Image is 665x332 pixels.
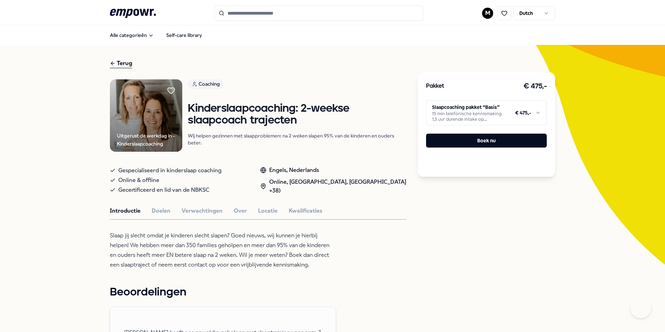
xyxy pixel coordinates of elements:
[152,206,170,215] button: Doelen
[110,231,336,270] p: Slaap jij slecht omdat je kinderen slecht slapen? Goed nieuws, wij kunnen je hierbij helpen! We h...
[188,103,407,127] h1: Kinderslaapcoaching: 2-weekse slaapcoach trajecten
[118,175,159,185] span: Online & offline
[260,177,407,195] div: Online, [GEOGRAPHIC_DATA], [GEOGRAPHIC_DATA] +38)
[260,166,407,175] div: Engels, Nederlands
[215,6,423,21] input: Search for products, categories or subcategories
[523,81,547,92] h3: € 475,-
[188,132,407,146] p: Wij helpen gezinnen met slaapproblemen: na 2 weken slapen 95% van de kinderen en ouders beter.
[161,28,208,42] a: Self-care library
[110,284,407,301] h1: Beoordelingen
[630,297,651,318] iframe: Help Scout Beacon - Open
[234,206,247,215] button: Over
[110,206,141,215] button: Introductie
[182,206,223,215] button: Verwachtingen
[118,166,222,175] span: Gespecialiseerd in kinderslaap coaching
[104,28,159,42] button: Alle categorieën
[104,28,208,42] nav: Main
[482,8,493,19] button: M
[117,132,182,148] div: Uitgerust de werkdag in - Kinderslaapcoaching
[188,79,224,89] div: Coaching
[110,59,132,68] div: Terug
[118,185,209,195] span: Gecertificeerd en lid van de NBKSC
[258,206,278,215] button: Locatie
[110,79,182,152] img: Product Image
[426,82,444,91] h3: Pakket
[289,206,322,215] button: Kwalificaties
[426,134,547,148] button: Boek nu
[188,79,407,92] a: Coaching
